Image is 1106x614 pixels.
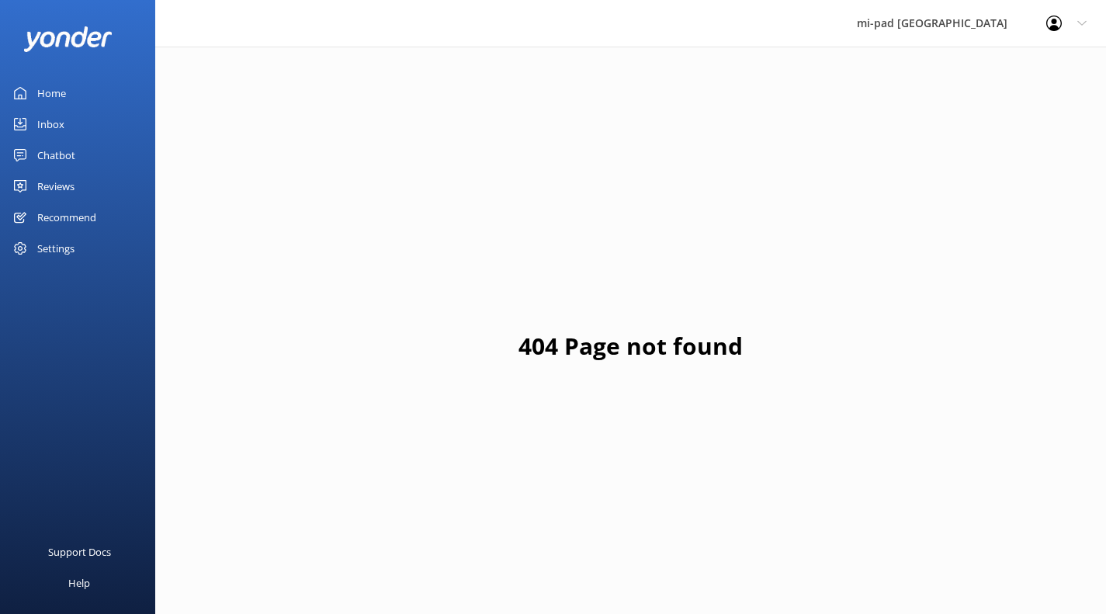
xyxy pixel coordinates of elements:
[23,26,113,52] img: yonder-white-logo.png
[37,171,75,202] div: Reviews
[68,567,90,598] div: Help
[518,328,743,365] h1: 404 Page not found
[37,202,96,233] div: Recommend
[48,536,111,567] div: Support Docs
[37,233,75,264] div: Settings
[37,140,75,171] div: Chatbot
[37,109,64,140] div: Inbox
[37,78,66,109] div: Home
